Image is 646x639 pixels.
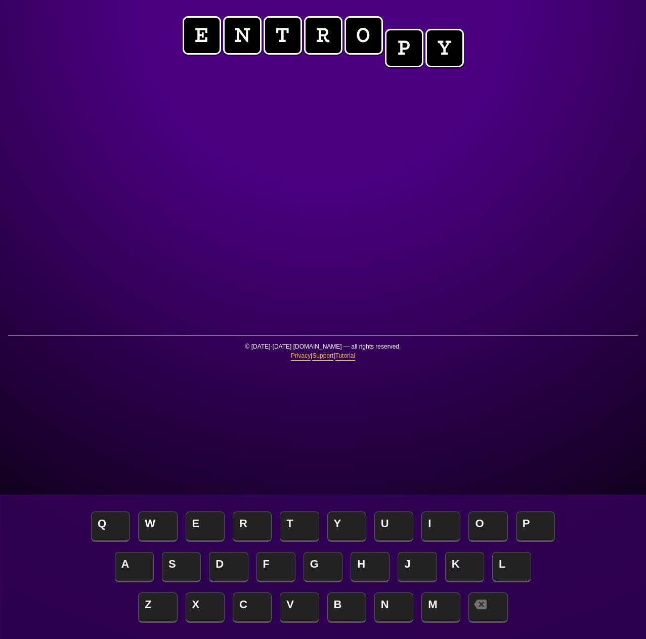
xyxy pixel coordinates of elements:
a: Privacy [291,351,311,361]
span: n [223,16,262,55]
span: y [425,29,464,67]
span: e [183,16,221,55]
span: p [385,29,423,67]
span: r [304,16,342,55]
a: Support [312,351,333,361]
p: © [DATE]-[DATE] [DOMAIN_NAME] — all rights reserved. | | [8,342,638,367]
span: o [344,16,383,55]
a: Tutorial [335,351,356,361]
span: t [264,16,302,55]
